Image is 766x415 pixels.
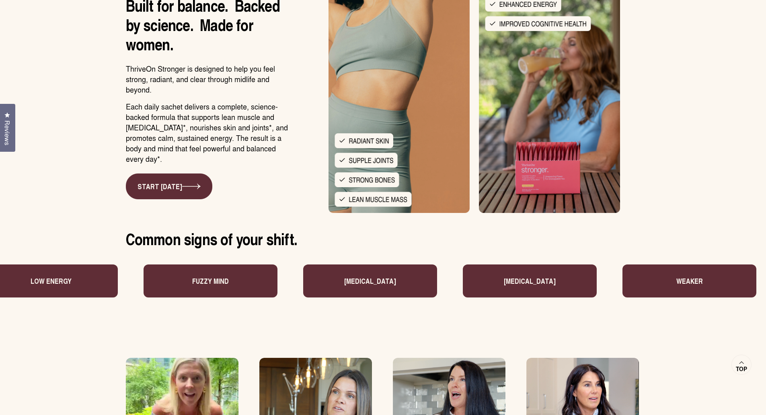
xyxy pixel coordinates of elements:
span: Top [736,365,747,373]
a: START [DATE] [126,173,212,199]
p: [MEDICAL_DATA] [342,276,394,286]
span: Reviews [2,120,12,145]
p: ThriveOn Stronger is designed to help you feel strong, radiant, and clear through midlife and bey... [126,63,292,95]
p: Each daily sachet delivers a complete, science-backed formula that supports lean muscle and [MEDI... [126,101,292,164]
p: Low energy [28,276,69,286]
h2: Common signs of your shift. [126,229,641,248]
p: Weaker [674,276,700,286]
p: Fuzzy mind [190,276,226,286]
p: [MEDICAL_DATA] [501,276,553,286]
